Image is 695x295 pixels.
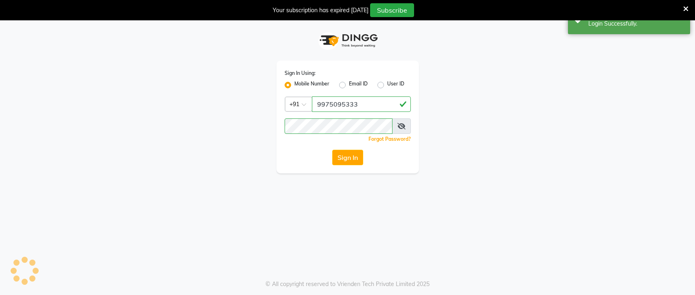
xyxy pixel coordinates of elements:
a: Forgot Password? [368,136,411,142]
button: Subscribe [370,3,414,17]
label: Mobile Number [294,80,329,90]
button: Sign In [332,150,363,165]
label: Email ID [349,80,368,90]
div: Login Successfully. [588,20,684,28]
img: logo1.svg [315,28,380,52]
label: Sign In Using: [285,70,316,77]
input: Username [285,118,392,134]
input: Username [312,96,411,112]
label: User ID [387,80,404,90]
div: Your subscription has expired [DATE] [273,6,368,15]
